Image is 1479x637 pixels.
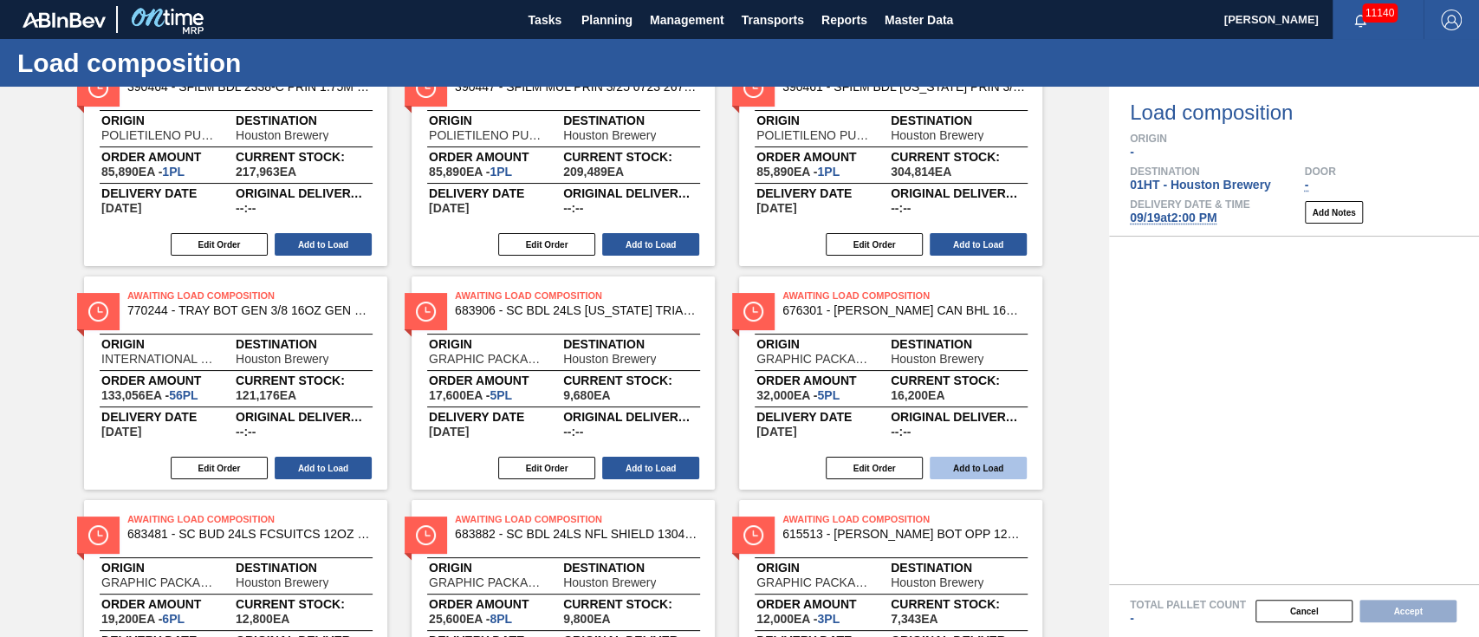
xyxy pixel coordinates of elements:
[891,339,1025,349] span: Destination
[581,10,632,30] span: Planning
[563,353,656,365] span: Houston Brewery
[127,528,370,541] span: 683481 - SC BUD 24LS FCSUITCS 12OZ HULK HANDLE 09
[490,388,512,402] span: 5,PL
[236,613,289,625] span: ,12,800,EA,
[101,412,236,422] span: Delivery Date
[236,599,370,609] span: Current Stock:
[1305,201,1363,224] button: Add Notes
[429,562,563,573] span: Origin
[88,78,108,98] img: status
[101,353,218,365] span: INTERNATIONAL PAPER COMPANY
[429,188,563,198] span: Delivery Date
[563,129,656,141] span: Houston Brewery
[169,388,198,402] span: 56,PL
[891,562,1025,573] span: Destination
[563,613,611,625] span: ,9,800,EA,
[23,12,106,28] img: TNhmsLtSVTkK8tSr43FrP2fwEKptu5GPRR3wAAAABJRU5ErkJggg==
[743,525,763,545] img: status
[171,233,268,256] button: Edit Order
[455,287,697,304] span: Awaiting Load Composition
[891,375,1025,386] span: Current Stock:
[236,426,256,438] span: --:--
[162,612,185,626] span: 6,PL
[782,287,1025,304] span: Awaiting Load Composition
[275,457,372,479] button: Add to Load
[563,375,697,386] span: Current Stock:
[563,562,697,573] span: Destination
[412,53,715,266] span: statusAwaiting Load Composition390447 - SFILM MUL PRIN 3/25 0723 267 ABISTW 10/2OriginPOLIETILENO...
[563,599,697,609] span: Current Stock:
[817,388,840,402] span: 5,PL
[817,612,840,626] span: 3,PL
[602,233,699,256] button: Add to Load
[236,152,370,162] span: Current Stock:
[821,10,867,30] span: Reports
[602,457,699,479] button: Add to Load
[455,528,697,541] span: 683882 - SC BDL 24LS NFL SHIELD 1304 FCSUITCS 12O
[891,202,911,214] span: --:--
[429,339,563,349] span: Origin
[101,375,236,386] span: Order amount
[930,457,1027,479] button: Add to Load
[88,302,108,322] img: status
[429,166,512,178] span: 85,890EA-1PL
[236,129,328,141] span: Houston Brewery
[490,165,512,179] span: 1,PL
[88,525,108,545] img: status
[101,613,185,625] span: 19,200EA-6PL
[101,188,236,198] span: Delivery Date
[739,276,1042,490] span: statusAwaiting Load Composition676301 - [PERSON_NAME] CAN BHL 16OZ CAN PK 8/16 CAN 0522 BOriginGR...
[127,287,370,304] span: Awaiting Load Composition
[236,202,256,214] span: --:--
[891,166,951,178] span: ,304,814,EA,
[756,188,891,198] span: Delivery Date
[1441,10,1462,30] img: Logout
[236,339,370,349] span: Destination
[743,302,763,322] img: status
[1130,145,1134,159] span: -
[17,53,325,73] h1: Load composition
[891,129,983,141] span: Houston Brewery
[416,525,436,545] img: status
[127,81,370,94] span: 390464 - SFILM BDL 2338-C PRIN 1.75M 0924 25OZ 26
[930,233,1027,256] button: Add to Load
[101,166,185,178] span: 85,890EA-1PL
[756,339,891,349] span: Origin
[1130,102,1479,123] span: Load composition
[756,375,891,386] span: Order amount
[891,426,911,438] span: --:--
[756,613,840,625] span: 12,000EA-3PL
[1362,3,1398,23] span: 11140
[891,599,1025,609] span: Current Stock:
[563,152,697,162] span: Current Stock:
[739,53,1042,266] span: statusAwaiting Load Composition390461 - SFILM BDL [US_STATE] PRIN 3/25 0824 WRAP 4 26OriginPOLIET...
[563,115,697,126] span: Destination
[891,576,983,588] span: Houston Brewery
[101,599,236,609] span: Order amount
[101,562,236,573] span: Origin
[526,10,564,30] span: Tasks
[498,233,595,256] button: Edit Order
[563,389,611,401] span: ,9,680,EA,
[563,166,624,178] span: ,209,489,EA,
[563,339,697,349] span: Destination
[455,304,697,317] span: 683906 - SC BDL 24LS TEXAS TRIAL HTN FCSUITCS 12O
[429,412,563,422] span: Delivery Date
[1130,211,1216,224] span: 09/19 at 2:00 PM
[826,233,923,256] button: Edit Order
[236,115,370,126] span: Destination
[127,304,370,317] span: 770244 - TRAY BOT GEN 3/8 16OZ GEN KRFT 2354-A 02
[563,188,697,198] span: Original delivery time
[756,389,840,401] span: 32,000EA-5PL
[236,389,296,401] span: ,121,176,EA,
[563,576,656,588] span: Houston Brewery
[782,510,1025,528] span: Awaiting Load Composition
[429,202,469,214] span: 09/23/2025
[891,412,1025,422] span: Original delivery time
[275,233,372,256] button: Add to Load
[236,562,370,573] span: Destination
[1130,178,1271,192] span: 01HT - Houston Brewery
[236,375,370,386] span: Current Stock:
[101,389,198,401] span: 133,056EA-56PL
[429,152,563,162] span: Order amount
